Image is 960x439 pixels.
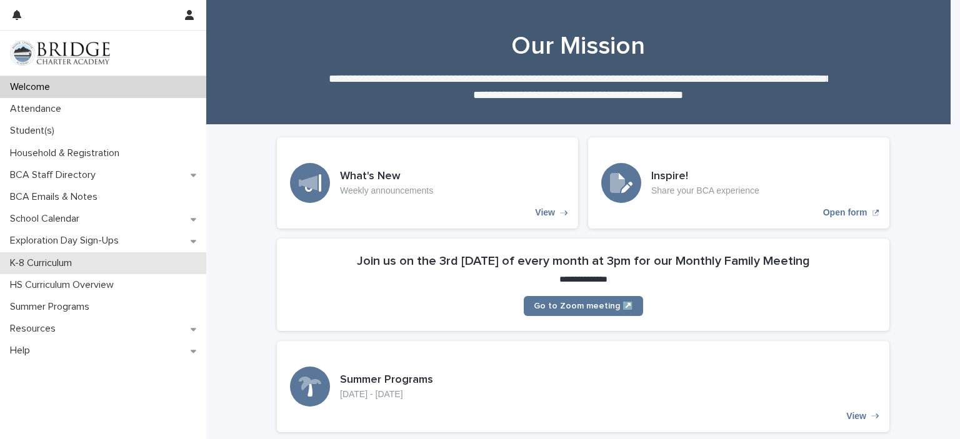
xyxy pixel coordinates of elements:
p: Help [5,345,40,357]
p: Student(s) [5,125,64,137]
a: View [277,137,578,229]
p: Open form [823,207,867,218]
img: V1C1m3IdTEidaUdm9Hs0 [10,41,110,66]
p: Resources [5,323,66,335]
p: BCA Emails & Notes [5,191,107,203]
h3: Summer Programs [340,373,433,387]
p: HS Curriculum Overview [5,279,124,291]
a: Go to Zoom meeting ↗️ [524,296,643,316]
p: Welcome [5,81,60,93]
a: Open form [588,137,889,229]
p: [DATE] - [DATE] [340,389,433,400]
p: Summer Programs [5,301,99,313]
h3: Inspire! [651,170,759,184]
p: Exploration Day Sign-Ups [5,235,129,247]
p: BCA Staff Directory [5,169,106,181]
p: Attendance [5,103,71,115]
h1: Our Mission [272,31,884,61]
p: Household & Registration [5,147,129,159]
h2: Join us on the 3rd [DATE] of every month at 3pm for our Monthly Family Meeting [357,254,810,269]
p: Share your BCA experience [651,185,759,196]
span: Go to Zoom meeting ↗️ [534,302,633,310]
h3: What's New [340,170,433,184]
p: K-8 Curriculum [5,257,82,269]
p: View [535,207,555,218]
p: Weekly announcements [340,185,433,196]
p: School Calendar [5,213,89,225]
p: View [846,411,866,422]
a: View [277,341,889,432]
